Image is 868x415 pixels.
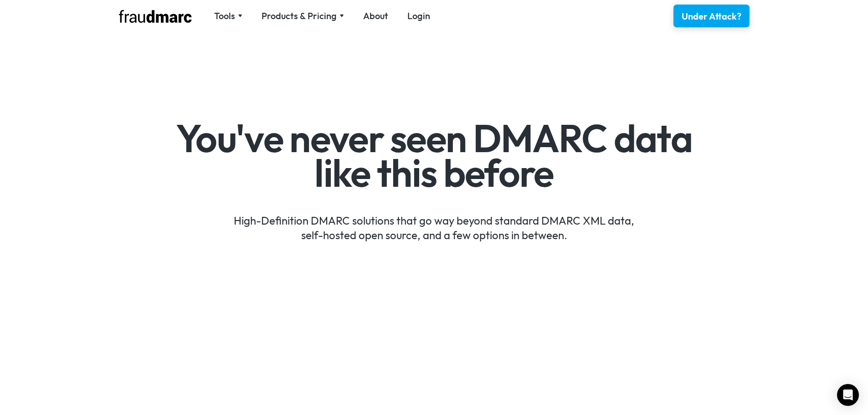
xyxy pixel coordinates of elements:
div: Tools [214,10,242,22]
a: Under Attack? [673,5,750,27]
a: About [363,10,388,22]
div: Under Attack? [682,10,741,23]
div: Products & Pricing [262,10,344,22]
div: Open Intercom Messenger [837,384,859,406]
h1: You've never seen DMARC data like this before [169,121,699,190]
div: Tools [214,10,235,22]
div: High-Definition DMARC solutions that go way beyond standard DMARC XML data, self-hosted open sour... [169,200,699,242]
div: Products & Pricing [262,10,337,22]
a: Login [407,10,430,22]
